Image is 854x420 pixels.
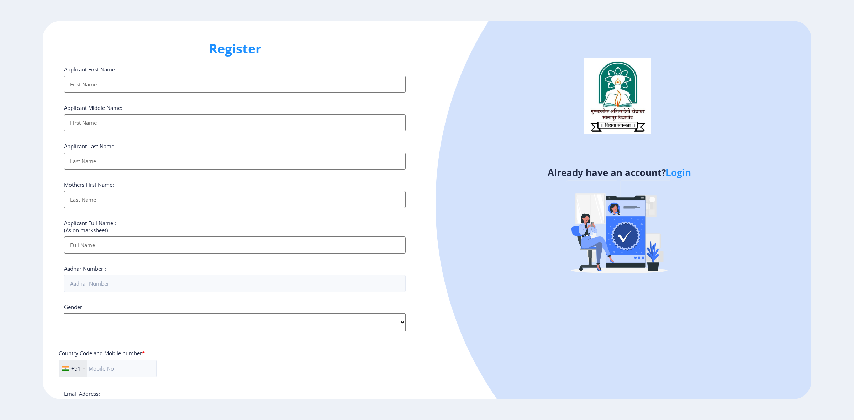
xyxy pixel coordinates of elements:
[64,143,116,150] label: Applicant Last Name:
[59,350,145,357] label: Country Code and Mobile number
[64,265,106,272] label: Aadhar Number :
[64,181,114,188] label: Mothers First Name:
[64,66,116,73] label: Applicant First Name:
[64,40,406,57] h1: Register
[71,365,81,372] div: +91
[64,303,84,310] label: Gender:
[432,167,806,178] h4: Already have an account?
[64,104,122,111] label: Applicant Middle Name:
[557,167,681,291] img: Verified-rafiki.svg
[64,76,406,93] input: First Name
[666,166,691,179] a: Login
[64,153,406,170] input: Last Name
[64,219,116,234] label: Applicant Full Name : (As on marksheet)
[59,360,87,377] div: India (भारत): +91
[64,191,406,208] input: Last Name
[64,275,406,292] input: Aadhar Number
[584,58,651,134] img: logo
[64,390,100,397] label: Email Address:
[64,236,406,254] input: Full Name
[64,114,406,131] input: First Name
[59,360,157,377] input: Mobile No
